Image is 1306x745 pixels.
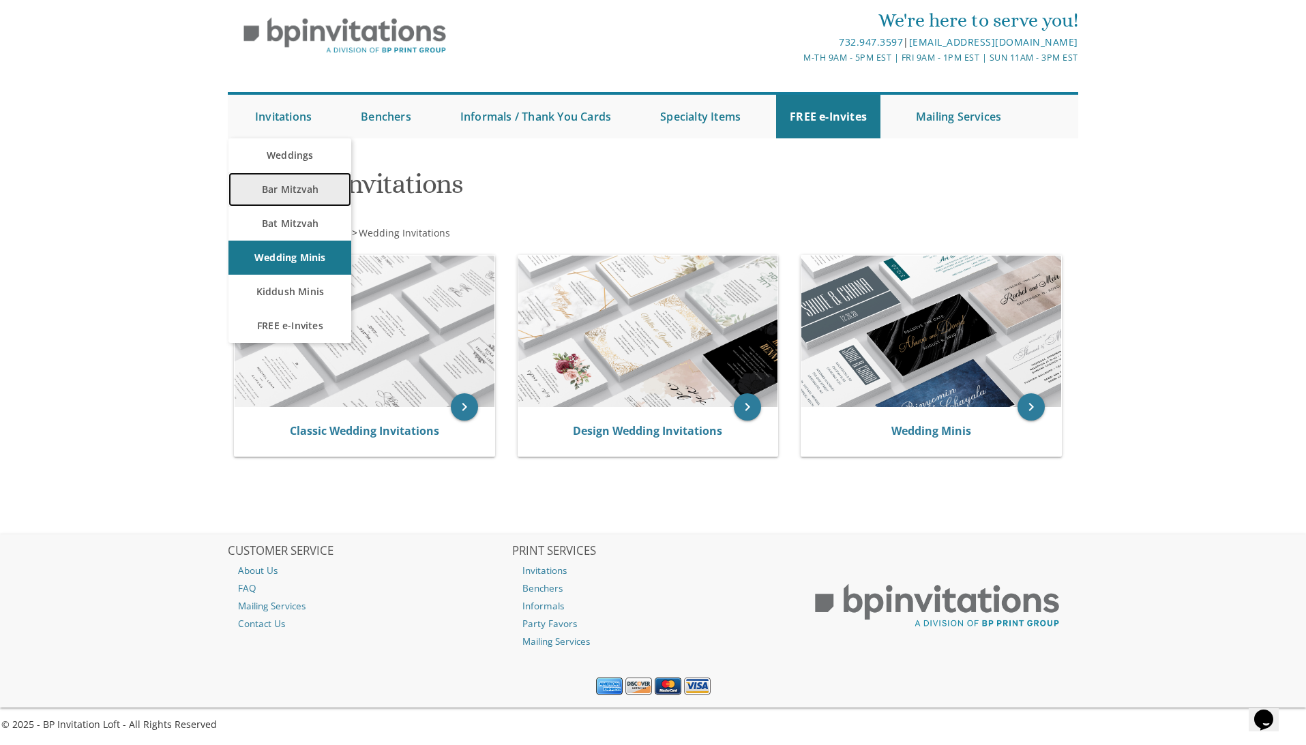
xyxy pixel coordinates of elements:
[235,256,494,407] img: Classic Wedding Invitations
[347,95,425,138] a: Benchers
[228,275,351,309] a: Kiddush Minis
[655,678,681,695] img: MasterCard
[228,241,351,275] a: Wedding Minis
[228,562,510,579] a: About Us
[228,172,351,207] a: Bar Mitzvah
[1249,690,1292,731] iframe: chat widget
[512,615,795,633] a: Party Favors
[352,226,450,239] span: >
[228,597,510,615] a: Mailing Services
[512,597,795,615] a: Informals
[231,169,787,209] h1: Wedding Invitations
[228,138,351,172] a: Weddings
[451,393,478,421] a: keyboard_arrow_right
[902,95,1015,138] a: Mailing Services
[359,226,450,239] span: Wedding Invitations
[573,423,722,438] a: Design Wedding Invitations
[776,95,880,138] a: FREE e-Invites
[891,423,971,438] a: Wedding Minis
[512,562,795,579] a: Invitations
[512,7,1078,34] div: We're here to serve you!
[909,35,1078,48] a: [EMAIL_ADDRESS][DOMAIN_NAME]
[241,95,325,138] a: Invitations
[512,579,795,597] a: Benchers
[512,34,1078,50] div: |
[734,393,761,421] a: keyboard_arrow_right
[625,678,652,695] img: Discover
[1018,393,1045,421] a: keyboard_arrow_right
[357,226,450,239] a: Wedding Invitations
[228,226,653,240] div: :
[512,50,1078,65] div: M-Th 9am - 5pm EST | Fri 9am - 1pm EST | Sun 11am - 3pm EST
[290,423,439,438] a: Classic Wedding Invitations
[447,95,625,138] a: Informals / Thank You Cards
[228,615,510,633] a: Contact Us
[512,545,795,558] h2: PRINT SERVICES
[228,309,351,343] a: FREE e-Invites
[647,95,754,138] a: Specialty Items
[839,35,903,48] a: 732.947.3597
[228,7,462,64] img: BP Invitation Loft
[512,633,795,650] a: Mailing Services
[518,256,778,407] img: Design Wedding Invitations
[796,572,1078,640] img: BP Print Group
[801,256,1061,407] img: Wedding Minis
[228,207,351,241] a: Bat Mitzvah
[228,579,510,597] a: FAQ
[596,678,623,695] img: American Express
[684,678,711,695] img: Visa
[228,545,510,558] h2: CUSTOMER SERVICE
